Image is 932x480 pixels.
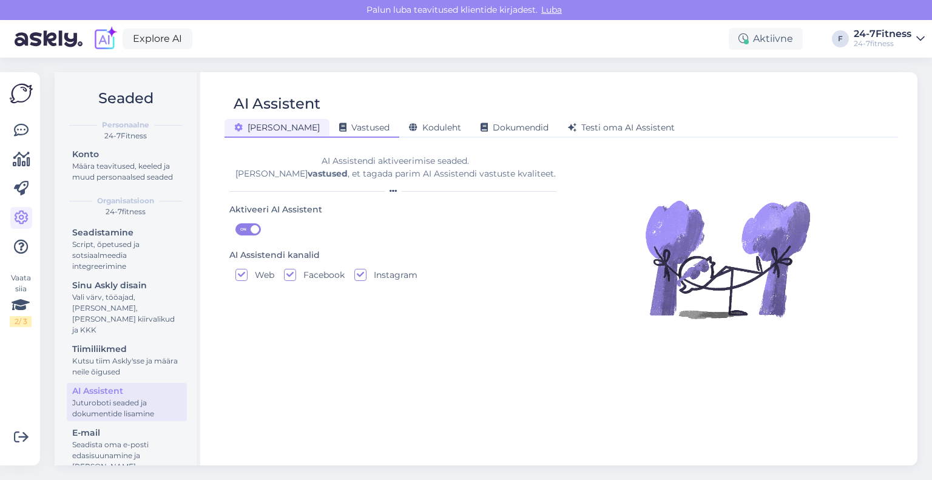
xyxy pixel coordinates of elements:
div: Vaata siia [10,272,32,327]
div: Vali värv, tööajad, [PERSON_NAME], [PERSON_NAME] kiirvalikud ja KKK [72,292,181,336]
a: Sinu Askly disainVali värv, tööajad, [PERSON_NAME], [PERSON_NAME] kiirvalikud ja KKK [67,277,187,337]
div: 2 / 3 [10,316,32,327]
a: E-mailSeadista oma e-posti edasisuunamine ja [PERSON_NAME] [67,425,187,474]
h2: Seaded [64,87,187,110]
img: Illustration [643,174,812,344]
div: Seadistamine [72,226,181,239]
div: Seadista oma e-posti edasisuunamine ja [PERSON_NAME] [72,439,181,472]
a: TiimiliikmedKutsu tiim Askly'sse ja määra neile õigused [67,341,187,379]
div: Tiimiliikmed [72,343,181,356]
div: AI Assistendi kanalid [229,249,320,262]
label: Web [248,269,274,281]
span: ON [236,224,251,235]
b: Organisatsioon [97,195,154,206]
b: Personaalne [102,120,149,130]
div: Aktiivne [729,28,803,50]
img: Askly Logo [10,82,33,105]
div: 24-7Fitness [854,29,911,39]
span: [PERSON_NAME] [234,122,320,133]
div: 24-7fitness [64,206,187,217]
div: Konto [72,148,181,161]
a: SeadistamineScript, õpetused ja sotsiaalmeedia integreerimine [67,225,187,274]
div: Script, õpetused ja sotsiaalmeedia integreerimine [72,239,181,272]
div: AI Assistendi aktiveerimise seaded. [PERSON_NAME] , et tagada parim AI Assistendi vastuste kvalit... [229,155,561,180]
a: Explore AI [123,29,192,49]
img: explore-ai [92,26,118,52]
div: Aktiveeri AI Assistent [229,203,322,217]
span: Testi oma AI Assistent [568,122,675,133]
label: Instagram [366,269,417,281]
label: Facebook [296,269,345,281]
a: KontoMäära teavitused, keeled ja muud personaalsed seaded [67,146,187,184]
div: AI Assistent [234,92,320,115]
div: Määra teavitused, keeled ja muud personaalsed seaded [72,161,181,183]
div: Sinu Askly disain [72,279,181,292]
a: 24-7Fitness24-7fitness [854,29,925,49]
div: Kutsu tiim Askly'sse ja määra neile õigused [72,356,181,377]
div: 24-7fitness [854,39,911,49]
div: E-mail [72,427,181,439]
div: AI Assistent [72,385,181,397]
span: Vastused [339,122,390,133]
span: Dokumendid [481,122,549,133]
b: vastused [308,168,348,179]
div: Juturoboti seaded ja dokumentide lisamine [72,397,181,419]
span: Koduleht [409,122,461,133]
div: 24-7Fitness [64,130,187,141]
a: AI AssistentJuturoboti seaded ja dokumentide lisamine [67,383,187,421]
span: Luba [538,4,566,15]
div: F [832,30,849,47]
